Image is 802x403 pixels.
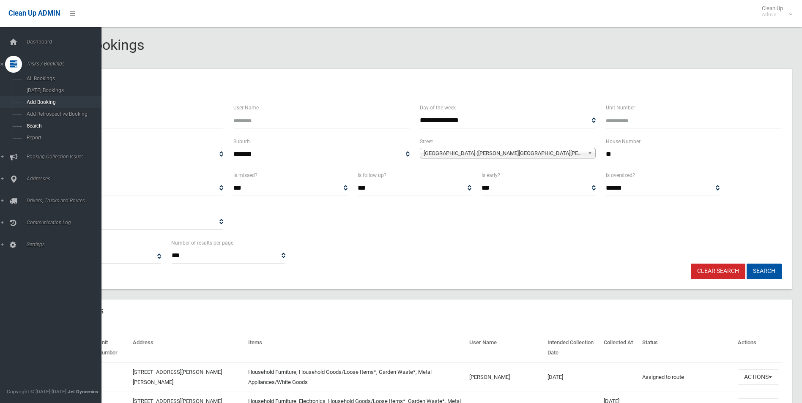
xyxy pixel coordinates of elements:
a: [STREET_ADDRESS][PERSON_NAME][PERSON_NAME] [133,369,222,385]
th: Intended Collection Date [544,333,600,362]
label: Day of the week [420,103,456,112]
span: Communication Log [24,220,108,226]
a: Clear Search [691,264,745,279]
small: Admin [762,11,783,18]
th: Unit Number [95,333,129,362]
th: Address [129,333,245,362]
span: Clean Up [758,5,791,18]
label: Unit Number [606,103,635,112]
label: Street [420,137,433,146]
span: Addresses [24,176,108,182]
label: Is missed? [233,171,257,180]
span: Settings [24,242,108,248]
span: [DATE] Bookings [24,87,101,93]
span: Copyright © [DATE]-[DATE] [7,389,66,395]
td: [DATE] [544,362,600,392]
td: [PERSON_NAME] [466,362,545,392]
td: Household Furniture, Household Goods/Loose Items*, Garden Waste*, Metal Appliances/White Goods [245,362,465,392]
span: Add Retrospective Booking [24,111,101,117]
label: Is early? [482,171,500,180]
span: Drivers, Trucks and Routes [24,198,108,204]
button: Actions [738,369,778,385]
span: Clean Up ADMIN [8,9,60,17]
th: Collected At [600,333,639,362]
label: Number of results per page [171,238,233,248]
label: House Number [606,137,641,146]
label: Suburb [233,137,250,146]
span: All Bookings [24,76,101,82]
span: Add Booking [24,99,101,105]
button: Search [747,264,782,279]
label: Is follow up? [358,171,386,180]
span: [GEOGRAPHIC_DATA] ([PERSON_NAME][GEOGRAPHIC_DATA][PERSON_NAME]) [424,148,584,158]
th: Status [639,333,734,362]
th: Actions [734,333,782,362]
span: Tasks / Bookings [24,61,108,67]
span: Search [24,123,101,129]
td: Assigned to route [639,362,734,392]
label: Is oversized? [606,171,635,180]
th: User Name [466,333,545,362]
span: Booking Collection Issues [24,154,108,160]
span: Dashboard [24,39,108,45]
th: Items [245,333,465,362]
strong: Jet Dynamics [68,389,98,395]
span: Report [24,135,101,141]
label: User Name [233,103,259,112]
